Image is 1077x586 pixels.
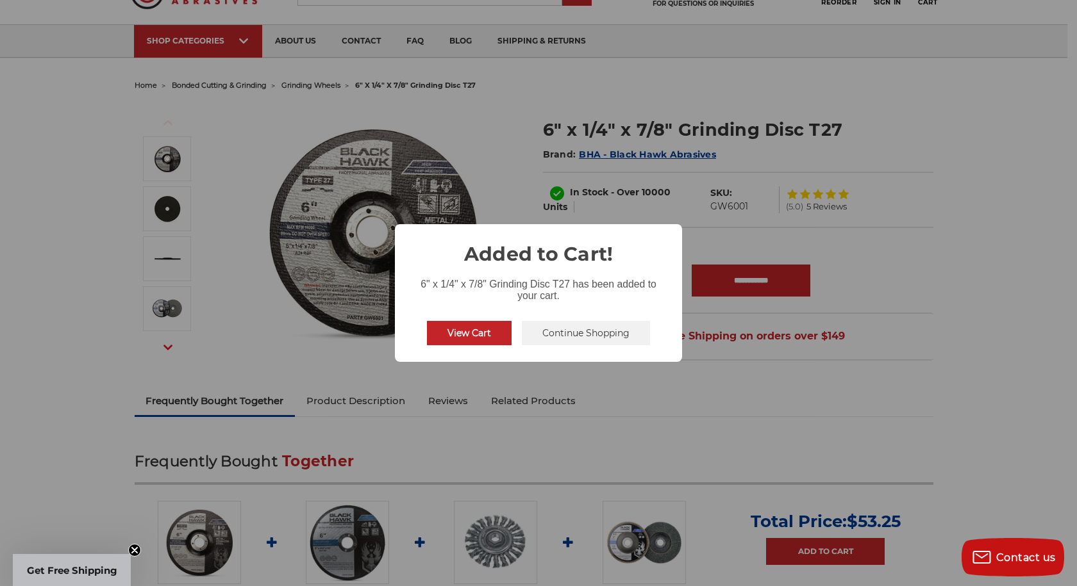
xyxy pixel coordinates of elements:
[395,224,682,268] h2: Added to Cart!
[128,544,141,557] button: Close teaser
[962,538,1064,576] button: Contact us
[27,564,117,576] span: Get Free Shipping
[395,268,682,304] div: 6" x 1/4" x 7/8" Grinding Disc T27 has been added to your cart.
[427,321,512,345] button: View Cart
[522,321,650,345] button: Continue Shopping
[996,551,1056,564] span: Contact us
